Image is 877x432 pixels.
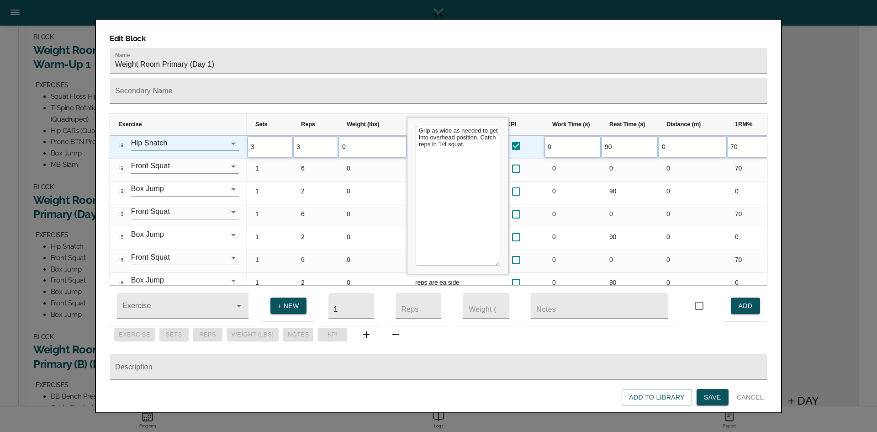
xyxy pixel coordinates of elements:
div: 70 [727,250,772,272]
div: 0 [544,181,601,204]
span: Work Time (s) [552,121,590,128]
div: 1 [247,159,293,181]
div: 0 [338,204,407,227]
div: 6 [293,204,338,227]
div: 0 [658,250,727,272]
button: Open [227,206,240,219]
span: Reps [301,121,315,128]
span: Sets [255,121,268,128]
div: 0 [658,181,727,204]
span: KPI [507,121,516,128]
div: 90 [601,227,658,250]
button: Cancel [733,389,767,406]
input: Input Editor [602,136,658,158]
div: 0 [338,250,407,272]
span: Weight (lbs) [347,121,379,128]
div: 0 [338,159,407,181]
input: Notes [531,293,668,319]
h3: Edit Block [110,33,767,43]
button: Open [227,274,240,287]
span: + NEW [278,300,299,312]
button: Save [697,389,729,406]
span: Rest Time (s) [609,121,645,128]
div: 6 [293,250,338,272]
div: 1 [247,250,293,272]
div: 0 [601,159,658,181]
span: Exercise [118,121,142,128]
div: 0 [338,227,407,250]
button: Open [227,160,240,173]
span: Distance (m) [666,121,701,128]
div: 0 [544,250,601,272]
span: Save [704,392,721,403]
span: 1RM% [735,121,752,128]
input: Sets [328,293,374,319]
span: Cancel [737,392,764,403]
button: + NEW [270,298,306,315]
div: 0 [338,181,407,204]
div: 0 [658,204,727,227]
textarea: Input Editor [416,126,500,266]
div: 0 [727,273,772,295]
div: 0 [338,273,407,295]
input: Weight (lbs) [463,293,509,319]
input: Input Editor [727,136,772,158]
div: 90 [601,181,658,204]
div: 70 [727,159,772,181]
button: ADD [731,298,760,315]
input: Input Editor [248,136,292,158]
div: 0 [658,159,727,181]
input: Input Editor [293,136,338,158]
div: 0 [727,181,772,204]
div: 0 [727,227,772,250]
div: 0 [658,227,727,250]
div: 1 [247,273,293,295]
div: 6 [293,159,338,181]
button: Add to Library [622,389,692,406]
div: 2 [293,181,338,204]
input: Input Editor [339,136,407,158]
span: ADD [738,300,753,312]
button: Open [227,251,240,264]
div: 90 [601,273,658,295]
div: 0 [544,204,601,227]
button: Open [227,229,240,241]
div: 0 [601,204,658,227]
button: Open [227,183,240,196]
div: Cell Editor [407,117,509,274]
div: 0 [544,159,601,181]
div: 0 [544,227,601,250]
input: Input Editor [544,136,601,158]
div: 0 [601,250,658,272]
div: 1 [247,181,293,204]
div: 1 [247,227,293,250]
div: 0 [544,273,601,295]
input: Reps [396,293,441,319]
span: Add to Library [629,392,685,403]
button: Open [227,137,240,150]
div: 2 [293,227,338,250]
div: 0 [658,273,727,295]
input: Input Editor [659,136,726,158]
button: Open [232,299,245,312]
div: 1 [247,204,293,227]
div: 2 [293,273,338,295]
div: 70 [727,204,772,227]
